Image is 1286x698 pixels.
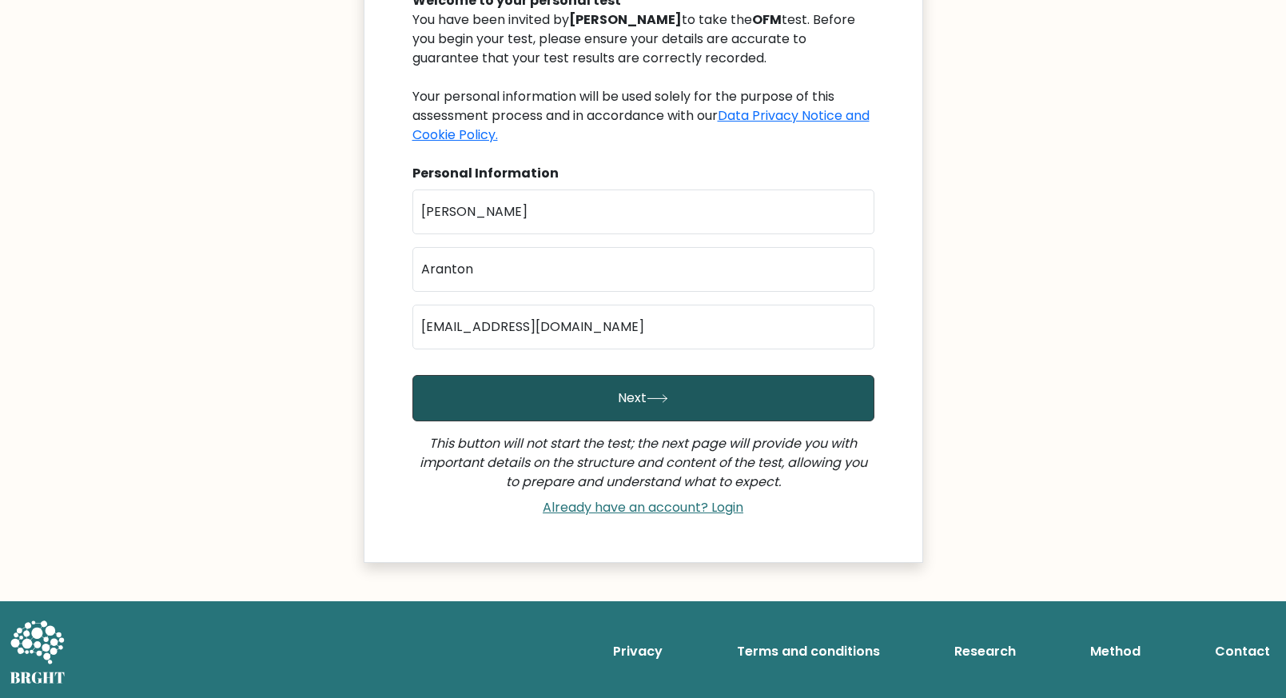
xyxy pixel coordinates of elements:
a: Method [1084,636,1147,668]
b: [PERSON_NAME] [569,10,682,29]
button: Next [412,375,874,421]
input: First name [412,189,874,234]
div: Personal Information [412,164,874,183]
a: Already have an account? Login [536,498,750,517]
a: Data Privacy Notice and Cookie Policy. [412,106,870,144]
a: Privacy [607,636,669,668]
input: Last name [412,247,874,292]
b: OFM [752,10,782,29]
a: Terms and conditions [731,636,886,668]
i: This button will not start the test; the next page will provide you with important details on the... [420,434,867,491]
input: Email [412,305,874,349]
a: Contact [1208,636,1276,668]
a: Research [948,636,1022,668]
div: You have been invited by to take the test. Before you begin your test, please ensure your details... [412,10,874,145]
